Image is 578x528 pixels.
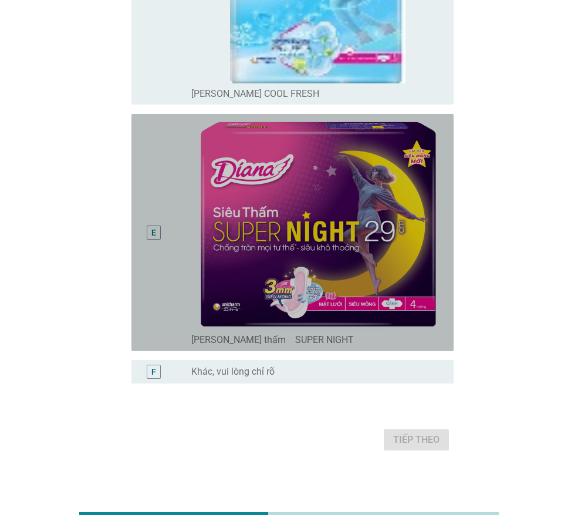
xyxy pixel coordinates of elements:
img: c5a15fb4-53b1-43a7-8b4b-f81a14c1f232-image80.png [191,119,444,330]
label: [PERSON_NAME] COOL FRESH [191,88,319,100]
div: F [151,366,156,378]
label: [PERSON_NAME] thấm SUPER NIGHT [191,334,354,346]
div: E [151,226,156,238]
label: Khác, vui lòng chỉ rõ [191,366,275,378]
